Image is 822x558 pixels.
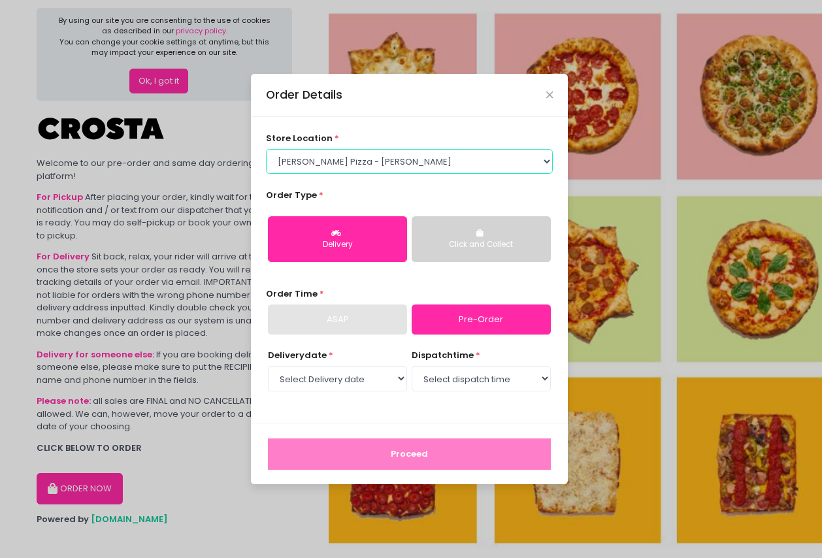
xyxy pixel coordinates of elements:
[268,349,327,361] span: Delivery date
[412,304,551,335] a: Pre-Order
[268,216,407,262] button: Delivery
[266,86,342,103] div: Order Details
[268,438,551,470] button: Proceed
[266,189,317,201] span: Order Type
[412,349,474,361] span: dispatch time
[412,216,551,262] button: Click and Collect
[266,287,318,300] span: Order Time
[266,132,333,144] span: store location
[421,239,542,251] div: Click and Collect
[546,91,553,98] button: Close
[277,239,398,251] div: Delivery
